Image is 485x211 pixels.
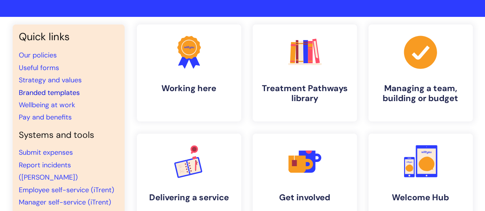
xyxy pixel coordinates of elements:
h4: Systems and tools [19,130,118,141]
a: Manager self-service (iTrent) [19,198,111,207]
a: Managing a team, building or budget [368,25,473,121]
a: Treatment Pathways library [253,25,357,121]
a: Useful forms [19,63,59,72]
a: Pay and benefits [19,113,72,122]
h3: Quick links [19,31,118,43]
a: Submit expenses [19,148,73,157]
h4: Delivering a service [143,193,235,203]
h4: Welcome Hub [375,193,467,203]
a: Wellbeing at work [19,100,75,110]
h4: Get involved [259,193,351,203]
a: Branded templates [19,88,80,97]
a: Working here [137,25,241,121]
a: Employee self-service (iTrent) [19,185,114,195]
a: Strategy and values [19,75,82,85]
a: Our policies [19,51,57,60]
h4: Treatment Pathways library [259,83,351,104]
h4: Working here [143,83,235,93]
h4: Managing a team, building or budget [375,83,467,104]
a: Report incidents ([PERSON_NAME]) [19,160,78,182]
